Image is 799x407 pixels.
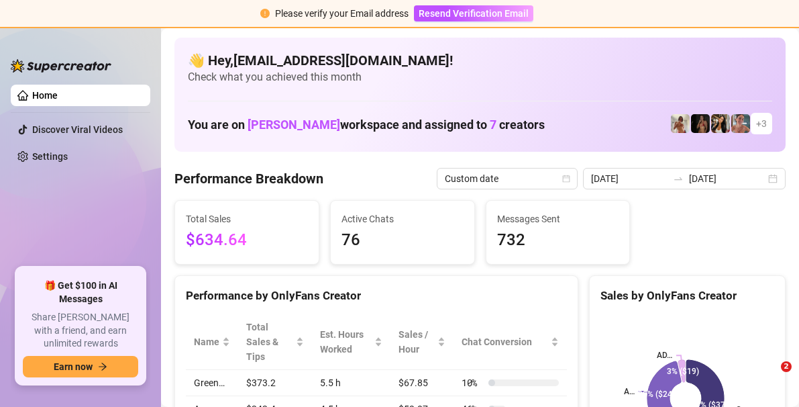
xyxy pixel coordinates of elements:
div: Sales by OnlyFans Creator [600,287,774,305]
span: exclamation-circle [260,9,270,18]
a: Discover Viral Videos [32,124,123,135]
th: Sales / Hour [390,314,454,370]
div: Est. Hours Worked [320,327,372,357]
span: $634.64 [186,228,308,253]
span: Resend Verification Email [419,8,529,19]
span: Total Sales [186,212,308,226]
text: A… [624,387,635,396]
span: Messages Sent [497,212,619,226]
span: 76 [341,228,464,253]
th: Total Sales & Tips [238,314,312,370]
td: Green… [186,370,238,396]
text: AD… [657,351,672,361]
div: Performance by OnlyFans Creator [186,287,567,305]
img: logo-BBDzfeDw.svg [11,59,111,73]
span: 732 [497,228,619,253]
div: Please verify your Email address [275,6,409,21]
img: Green [671,114,690,133]
a: Settings [32,151,68,162]
img: D [691,114,710,133]
td: $373.2 [238,370,312,396]
span: 2 [781,361,792,372]
span: Earn now [54,361,93,372]
img: YL [731,114,750,133]
span: 7 [490,118,496,132]
button: Resend Verification Email [414,5,533,21]
td: 5.5 h [312,370,390,396]
span: Check what you achieved this month [188,70,772,85]
span: [PERSON_NAME] [248,118,340,132]
span: calendar [562,175,570,183]
img: AD [711,114,730,133]
span: Total Sales & Tips [246,320,293,364]
iframe: Intercom live chat [753,361,786,394]
span: Name [194,334,219,349]
h4: 👋 Hey, [EMAIL_ADDRESS][DOMAIN_NAME] ! [188,51,772,70]
h1: You are on workspace and assigned to creators [188,118,545,132]
a: Home [32,90,58,101]
span: Sales / Hour [398,327,435,357]
td: $67.85 [390,370,454,396]
button: Earn nowarrow-right [23,356,138,377]
span: 🎁 Get $100 in AI Messages [23,279,138,306]
span: Active Chats [341,212,464,226]
input: Start date [591,171,668,186]
span: Share [PERSON_NAME] with a friend, and earn unlimited rewards [23,311,138,351]
span: Chat Conversion [462,334,548,349]
th: Name [186,314,238,370]
span: 10 % [462,375,483,390]
span: + 3 [756,116,767,131]
span: Custom date [445,169,570,189]
input: End date [689,171,765,186]
span: swap-right [673,173,684,184]
h4: Performance Breakdown [174,169,323,188]
th: Chat Conversion [454,314,567,370]
span: to [673,173,684,184]
span: arrow-right [98,362,107,371]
